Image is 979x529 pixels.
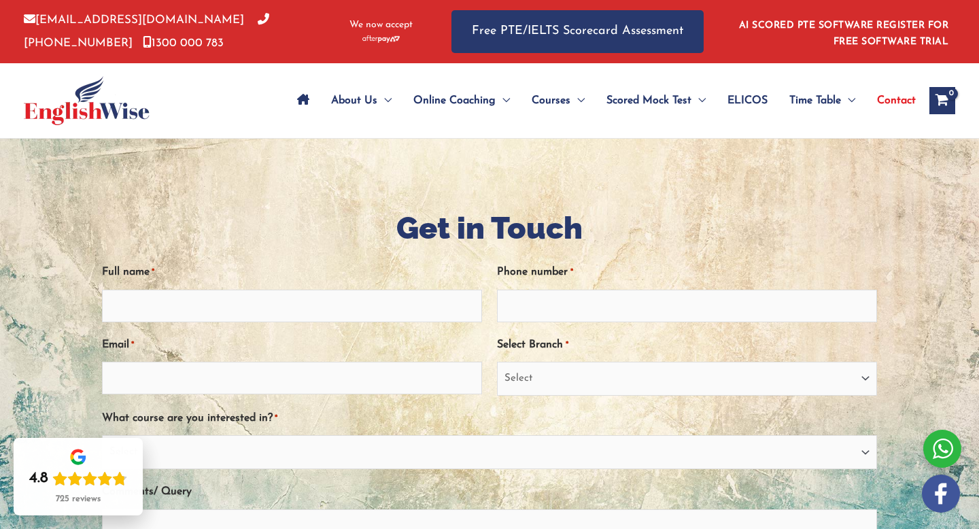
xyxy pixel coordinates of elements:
[532,77,570,124] span: Courses
[24,14,244,26] a: [EMAIL_ADDRESS][DOMAIN_NAME]
[377,77,392,124] span: Menu Toggle
[866,77,916,124] a: Contact
[102,407,277,430] label: What course are you interested in?
[102,261,154,284] label: Full name
[362,35,400,43] img: Afterpay-Logo
[929,87,955,114] a: View Shopping Cart, empty
[56,494,101,505] div: 725 reviews
[731,10,955,54] aside: Header Widget 1
[717,77,778,124] a: ELICOS
[24,76,150,125] img: cropped-ew-logo
[143,37,224,49] a: 1300 000 783
[451,10,704,53] a: Free PTE/IELTS Scorecard Assessment
[841,77,855,124] span: Menu Toggle
[102,334,134,356] label: Email
[596,77,717,124] a: Scored Mock TestMenu Toggle
[29,469,48,488] div: 4.8
[497,334,568,356] label: Select Branch
[691,77,706,124] span: Menu Toggle
[102,207,877,250] h1: Get in Touch
[778,77,866,124] a: Time TableMenu Toggle
[102,481,192,503] label: Comments/ Query
[349,18,413,32] span: We now accept
[727,77,768,124] span: ELICOS
[606,77,691,124] span: Scored Mock Test
[739,20,949,47] a: AI SCORED PTE SOFTWARE REGISTER FOR FREE SOFTWARE TRIAL
[922,475,960,513] img: white-facebook.png
[521,77,596,124] a: CoursesMenu Toggle
[496,77,510,124] span: Menu Toggle
[789,77,841,124] span: Time Table
[320,77,402,124] a: About UsMenu Toggle
[570,77,585,124] span: Menu Toggle
[413,77,496,124] span: Online Coaching
[497,261,572,284] label: Phone number
[331,77,377,124] span: About Us
[402,77,521,124] a: Online CoachingMenu Toggle
[877,77,916,124] span: Contact
[24,14,269,48] a: [PHONE_NUMBER]
[29,469,127,488] div: Rating: 4.8 out of 5
[286,77,916,124] nav: Site Navigation: Main Menu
